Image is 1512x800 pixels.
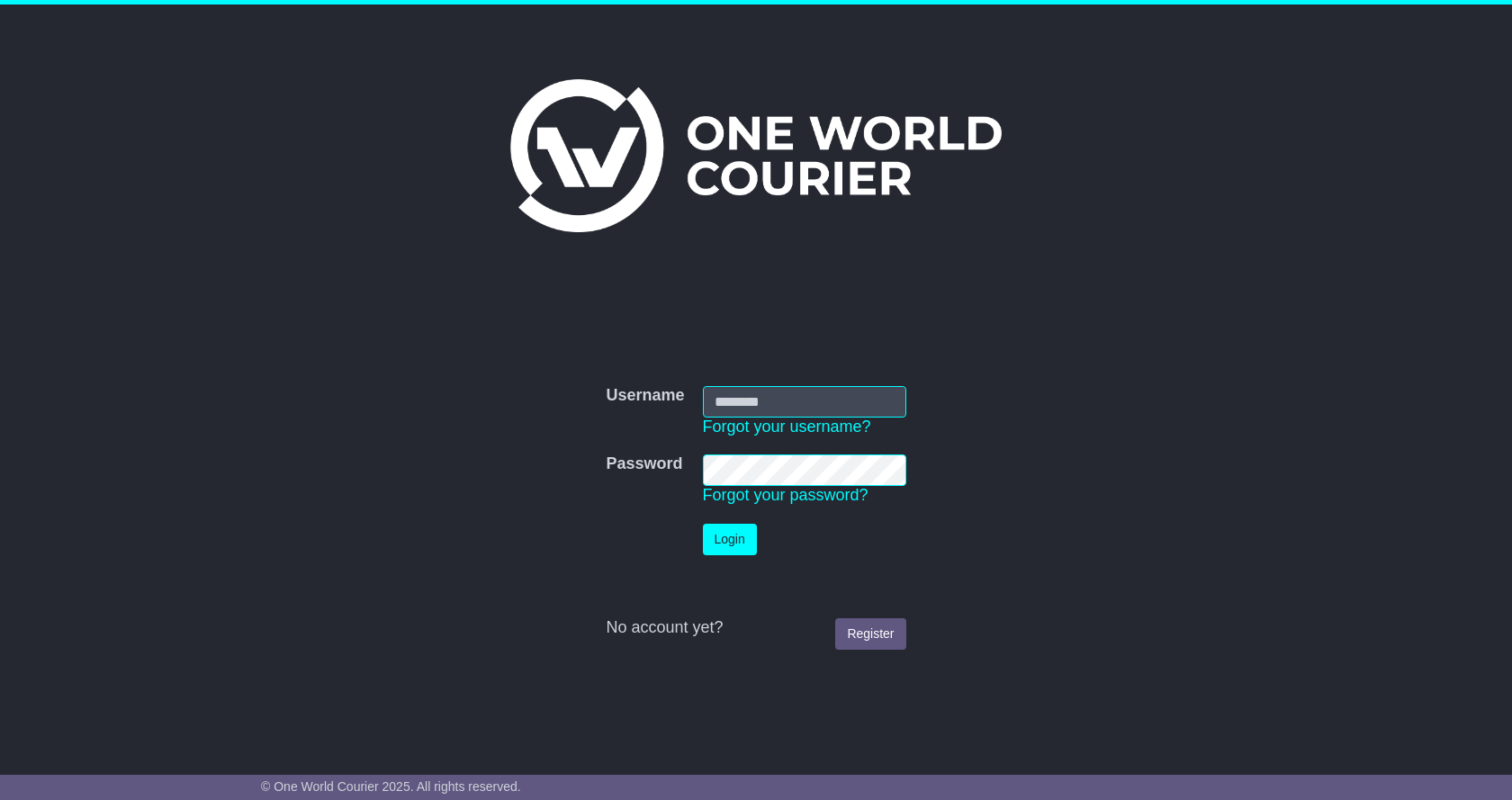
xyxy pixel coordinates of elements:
span: © One World Courier 2025. All rights reserved. [261,779,521,794]
label: Username [606,386,684,406]
a: Register [835,618,905,650]
a: Forgot your password? [703,486,868,504]
div: No account yet? [606,618,905,638]
a: Forgot your username? [703,418,871,436]
button: Login [703,524,757,555]
img: One World [510,79,1002,232]
label: Password [606,454,682,474]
